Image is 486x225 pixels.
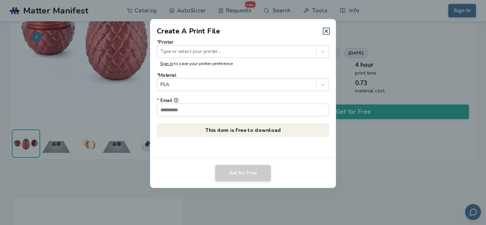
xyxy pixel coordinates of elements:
[157,26,220,36] h2: Create A Print File
[215,165,271,181] button: Get for Free
[157,104,329,116] input: *Email
[157,73,329,91] label: Material
[160,82,162,87] input: *MaterialPLA
[160,49,162,54] input: *PrinterType or select your printer...
[174,98,178,103] button: *Email
[160,61,326,66] p: to save your printer preference
[157,98,329,103] div: Email
[160,61,173,66] a: Sign in
[157,40,329,58] label: Printer
[157,123,329,137] p: This item is Free to download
